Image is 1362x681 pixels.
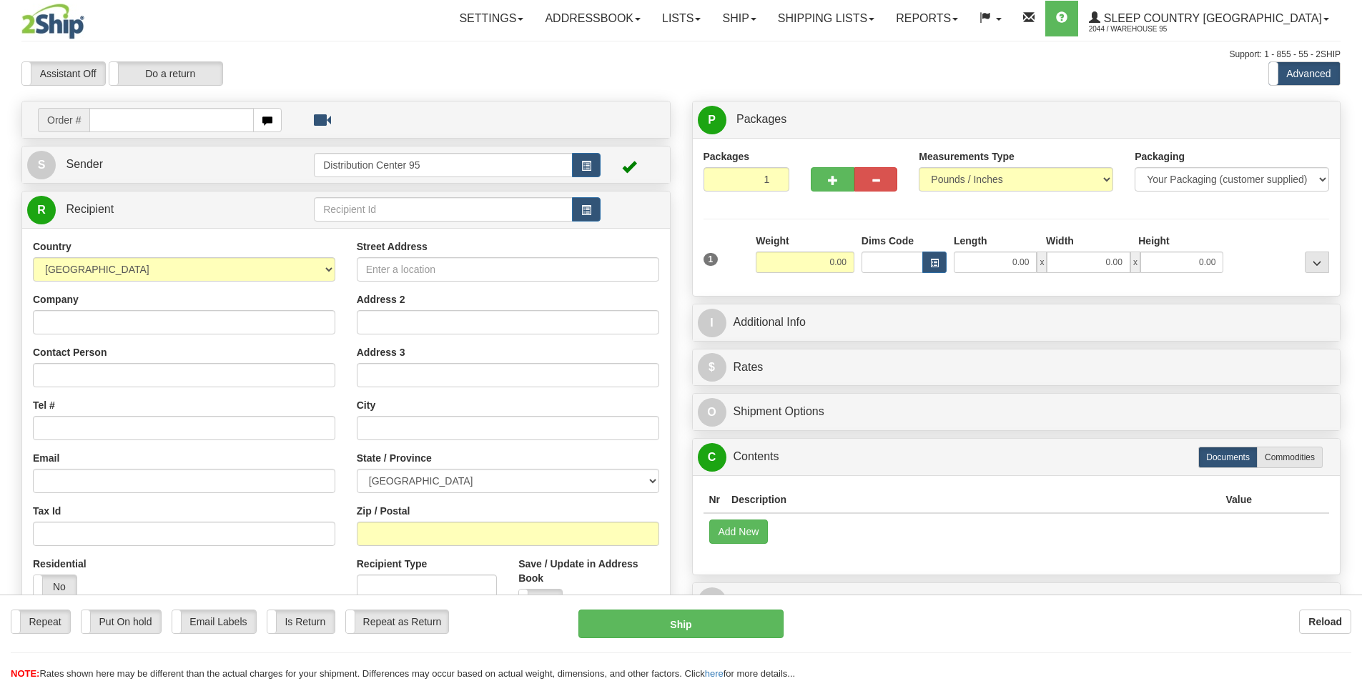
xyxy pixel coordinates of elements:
[66,158,103,170] span: Sender
[698,442,1336,472] a: CContents
[698,397,1336,427] a: OShipment Options
[1220,487,1258,513] th: Value
[357,504,410,518] label: Zip / Postal
[736,113,786,125] span: Packages
[1305,252,1329,273] div: ...
[1198,447,1258,468] label: Documents
[705,668,724,679] a: here
[33,398,55,412] label: Tel #
[38,108,89,132] span: Order #
[357,345,405,359] label: Address 3
[66,203,114,215] span: Recipient
[698,105,1336,134] a: P Packages
[448,1,534,36] a: Settings
[1299,610,1351,634] button: Reload
[21,4,84,39] img: logo2044.jpg
[1269,62,1340,85] label: Advanced
[27,150,314,179] a: S Sender
[534,1,651,36] a: Addressbook
[726,487,1220,513] th: Description
[33,504,61,518] label: Tax Id
[698,106,726,134] span: P
[1329,267,1361,413] iframe: chat widget
[33,451,59,465] label: Email
[519,590,562,612] label: No
[172,610,256,633] label: Email Labels
[1100,12,1322,24] span: Sleep Country [GEOGRAPHIC_DATA]
[578,610,784,638] button: Ship
[698,587,1336,616] a: RReturn Shipment
[1135,149,1185,164] label: Packaging
[314,153,573,177] input: Sender Id
[11,668,39,679] span: NOTE:
[698,443,726,472] span: C
[767,1,885,36] a: Shipping lists
[919,149,1015,164] label: Measurements Type
[314,197,573,222] input: Recipient Id
[11,610,70,633] label: Repeat
[862,234,914,248] label: Dims Code
[33,345,107,359] label: Contact Person
[698,587,726,616] span: R
[82,610,161,633] label: Put On hold
[698,308,1336,337] a: IAdditional Info
[27,195,282,224] a: R Recipient
[27,151,56,179] span: S
[1257,447,1323,468] label: Commodities
[33,557,87,571] label: Residential
[709,520,769,544] button: Add New
[109,62,222,85] label: Do a return
[357,557,428,571] label: Recipient Type
[33,239,71,254] label: Country
[1308,616,1342,627] b: Reload
[1037,252,1047,273] span: x
[1130,252,1140,273] span: x
[33,292,79,307] label: Company
[698,353,1336,382] a: $Rates
[357,398,375,412] label: City
[34,575,77,598] label: No
[698,398,726,427] span: O
[1138,234,1170,248] label: Height
[954,234,987,248] label: Length
[357,239,428,254] label: Street Address
[518,557,658,585] label: Save / Update in Address Book
[704,253,719,266] span: 1
[21,49,1341,61] div: Support: 1 - 855 - 55 - 2SHIP
[698,309,726,337] span: I
[357,292,405,307] label: Address 2
[885,1,969,36] a: Reports
[357,257,659,282] input: Enter a location
[704,149,750,164] label: Packages
[1089,22,1196,36] span: 2044 / Warehouse 95
[346,610,448,633] label: Repeat as Return
[756,234,789,248] label: Weight
[22,62,105,85] label: Assistant Off
[267,610,335,633] label: Is Return
[27,196,56,224] span: R
[651,1,711,36] a: Lists
[704,487,726,513] th: Nr
[1046,234,1074,248] label: Width
[357,451,432,465] label: State / Province
[1078,1,1340,36] a: Sleep Country [GEOGRAPHIC_DATA] 2044 / Warehouse 95
[698,353,726,382] span: $
[711,1,766,36] a: Ship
